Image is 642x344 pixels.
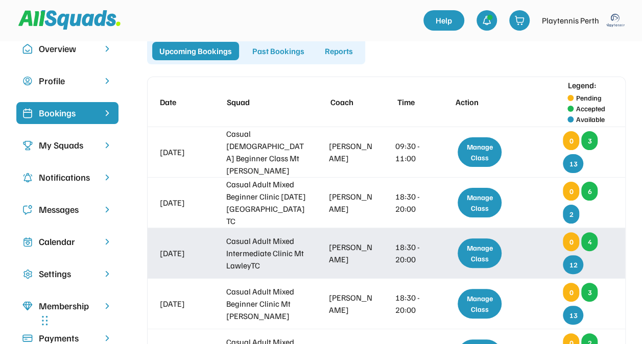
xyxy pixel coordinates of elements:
[395,190,432,215] div: 18:30 - 20:00
[102,140,112,150] img: chevron-right.svg
[102,44,112,54] img: chevron-right.svg
[576,114,604,125] div: Available
[22,140,33,151] img: Icon%20copy%203.svg
[39,74,96,88] div: Profile
[581,283,598,302] div: 3
[329,291,374,316] div: [PERSON_NAME]
[152,42,239,60] div: Upcoming Bookings
[514,15,525,26] img: shopping-cart-01%20%281%29.svg
[22,44,33,54] img: Icon%20copy%2010.svg
[39,170,96,184] div: Notifications
[160,96,205,108] div: Date
[563,131,579,150] div: 0
[102,301,112,311] img: chevron-right.svg
[245,42,312,60] div: Past Bookings
[102,205,112,214] img: chevron-right.svg
[102,237,112,247] img: chevron-right.svg
[581,182,598,201] div: 6
[226,235,308,272] div: Casual Adult Mixed Intermediate Clinic Mt LawleyTC
[563,283,579,302] div: 0
[576,92,601,103] div: Pending
[39,138,96,152] div: My Squads
[605,10,626,31] img: playtennis%20blue%20logo%201.png
[226,285,308,322] div: Casual Adult Mixed Beginner Clinic Mt [PERSON_NAME]
[563,182,579,201] div: 0
[563,306,583,325] div: 13
[395,241,432,265] div: 18:30 - 20:00
[329,140,374,164] div: [PERSON_NAME]
[458,137,502,167] div: Manage Class
[563,154,583,173] div: 13
[576,103,605,114] div: Accepted
[22,108,33,118] img: Icon%20%2819%29.svg
[22,205,33,215] img: Icon%20copy%205.svg
[563,255,583,274] div: 12
[329,241,374,265] div: [PERSON_NAME]
[318,42,360,60] div: Reports
[563,232,579,251] div: 0
[39,106,96,120] div: Bookings
[226,128,308,177] div: Casual [DEMOGRAPHIC_DATA] Beginner Class Mt [PERSON_NAME]
[160,146,205,158] div: [DATE]
[397,96,434,108] div: Time
[458,188,502,217] div: Manage Class
[581,131,598,150] div: 3
[226,178,308,227] div: Casual Adult Mixed Beginner Clinic [DATE] [GEOGRAPHIC_DATA] TC
[22,269,33,279] img: Icon%20copy%2016.svg
[39,299,96,313] div: Membership
[395,140,432,164] div: 09:30 - 11:00
[39,235,96,249] div: Calendar
[102,269,112,279] img: chevron-right.svg
[160,196,205,209] div: [DATE]
[423,10,464,31] a: Help
[22,76,33,86] img: user-circle.svg
[456,96,510,108] div: Action
[102,76,112,86] img: chevron-right.svg
[102,173,112,182] img: chevron-right.svg
[458,238,502,268] div: Manage Class
[102,108,112,118] img: chevron-right%20copy%203.svg
[39,203,96,216] div: Messages
[39,267,96,281] div: Settings
[458,289,502,318] div: Manage Class
[330,96,376,108] div: Coach
[329,190,374,215] div: [PERSON_NAME]
[160,298,205,310] div: [DATE]
[581,232,598,251] div: 4
[567,79,596,91] div: Legend:
[542,14,599,27] div: Playtennis Perth
[160,247,205,259] div: [DATE]
[563,205,579,224] div: 2
[227,96,308,108] div: Squad
[39,42,96,56] div: Overview
[22,237,33,247] img: Icon%20copy%207.svg
[18,10,121,30] img: Squad%20Logo.svg
[482,15,492,26] img: bell-03%20%281%29.svg
[395,291,432,316] div: 18:30 - 20:00
[22,173,33,183] img: Icon%20copy%204.svg
[102,333,112,343] img: chevron-right.svg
